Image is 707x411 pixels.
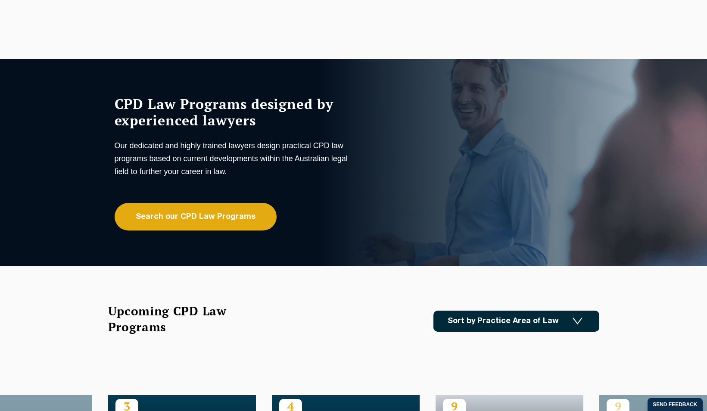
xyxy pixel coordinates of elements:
h2: Upcoming CPD Law Programs [108,303,248,335]
p: Our dedicated and highly trained lawyers design practical CPD law programs based on current devel... [115,139,352,178]
a: Sort by Practice Area of Law [433,311,599,332]
h1: CPD Law Programs designed by experienced lawyers [115,96,352,128]
a: Search our CPD Law Programs [115,203,277,230]
img: Icon [573,318,582,325]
